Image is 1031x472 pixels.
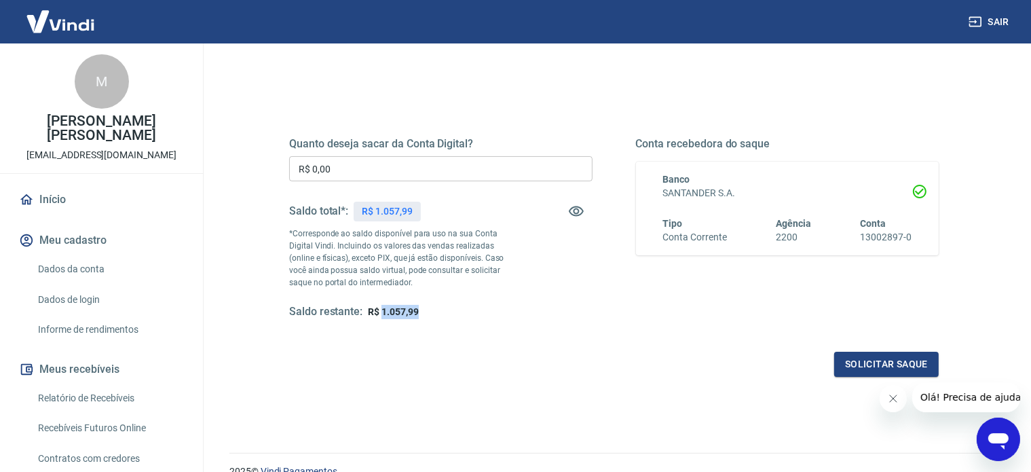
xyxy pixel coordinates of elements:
[663,174,690,185] span: Banco
[33,286,187,314] a: Dados de login
[663,218,683,229] span: Tipo
[776,230,811,244] h6: 2200
[966,10,1015,35] button: Sair
[33,316,187,344] a: Informe de rendimentos
[663,186,912,200] h6: SANTANDER S.A.
[880,385,907,412] iframe: Fechar mensagem
[16,225,187,255] button: Meu cadastro
[11,114,192,143] p: [PERSON_NAME] [PERSON_NAME]
[289,137,593,151] h5: Quanto deseja sacar da Conta Digital?
[16,1,105,42] img: Vindi
[33,414,187,442] a: Recebíveis Futuros Online
[368,306,418,317] span: R$ 1.057,99
[860,230,912,244] h6: 13002897-0
[912,382,1020,412] iframe: Mensagem da empresa
[860,218,886,229] span: Conta
[636,137,939,151] h5: Conta recebedora do saque
[75,54,129,109] div: M
[834,352,939,377] button: Solicitar saque
[776,218,811,229] span: Agência
[362,204,412,219] p: R$ 1.057,99
[289,228,517,289] p: *Corresponde ao saldo disponível para uso na sua Conta Digital Vindi. Incluindo os valores das ve...
[977,418,1020,461] iframe: Botão para abrir a janela de mensagens
[289,204,348,218] h5: Saldo total*:
[663,230,727,244] h6: Conta Corrente
[16,355,187,384] button: Meus recebíveis
[33,384,187,412] a: Relatório de Recebíveis
[16,185,187,215] a: Início
[26,148,176,162] p: [EMAIL_ADDRESS][DOMAIN_NAME]
[289,305,362,319] h5: Saldo restante:
[8,10,114,20] span: Olá! Precisa de ajuda?
[33,255,187,283] a: Dados da conta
